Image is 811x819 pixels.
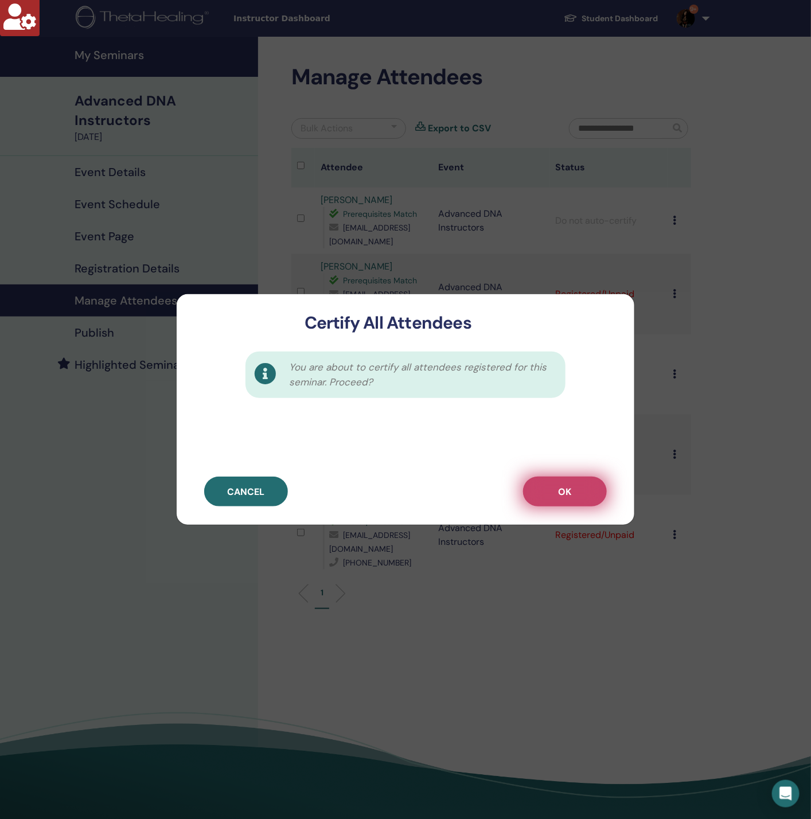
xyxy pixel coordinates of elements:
button: Cancel [204,477,288,506]
h3: Certify All Attendees [195,313,581,333]
span: Cancel [228,486,265,498]
button: OK [523,477,607,506]
span: OK [559,486,572,498]
div: Open Intercom Messenger [772,780,800,808]
span: You are about to certify all attendees registered for this seminar. Proceed? [289,360,553,389]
